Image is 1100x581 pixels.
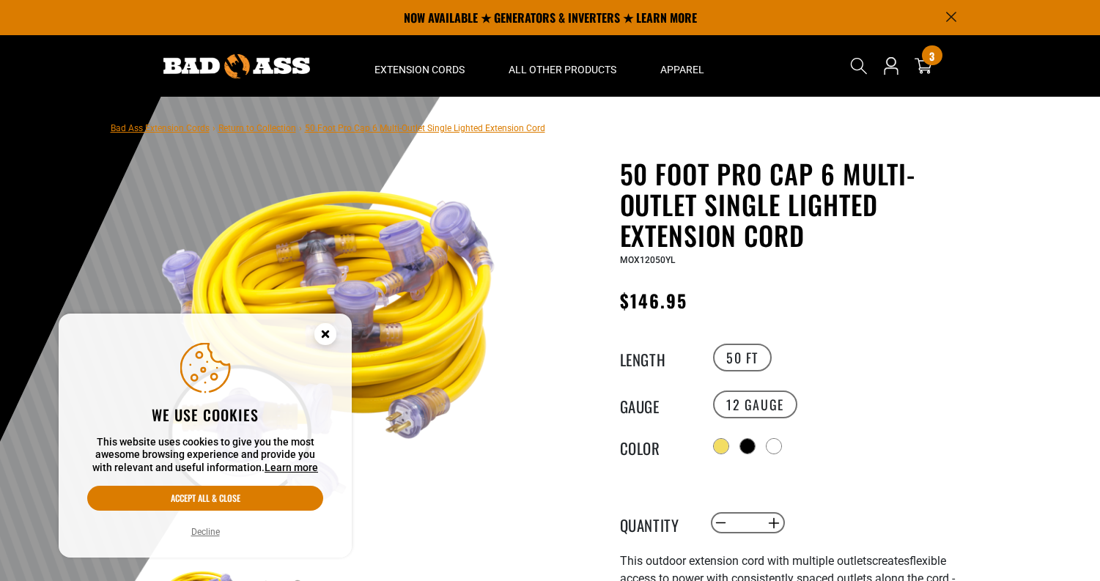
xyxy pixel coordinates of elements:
[111,123,210,133] a: Bad Ass Extension Cords
[929,51,934,62] span: 3
[163,54,310,78] img: Bad Ass Extension Cords
[620,255,675,265] span: MOX12050YL
[509,63,616,76] span: All Other Products
[265,462,318,473] a: Learn more
[620,158,979,251] h1: 50 Foot Pro Cap 6 Multi-Outlet Single Lighted Extension Cord
[352,35,487,97] summary: Extension Cords
[620,348,693,367] legend: Length
[660,63,704,76] span: Apparel
[59,314,352,558] aside: Cookie Consent
[487,35,638,97] summary: All Other Products
[374,63,465,76] span: Extension Cords
[713,391,797,418] label: 12 GAUGE
[847,54,871,78] summary: Search
[620,395,693,414] legend: Gauge
[620,437,693,456] legend: Color
[305,123,545,133] span: 50 Foot Pro Cap 6 Multi-Outlet Single Lighted Extension Cord
[872,554,909,568] span: creates
[713,344,772,371] label: 50 FT
[299,123,302,133] span: ›
[87,486,323,511] button: Accept all & close
[620,514,693,533] label: Quantity
[218,123,296,133] a: Return to Collection
[620,554,872,568] span: This outdoor extension cord with multiple outlets
[154,161,507,514] img: yellow
[87,405,323,424] h2: We use cookies
[187,525,224,539] button: Decline
[111,119,545,136] nav: breadcrumbs
[87,436,323,475] p: This website uses cookies to give you the most awesome browsing experience and provide you with r...
[620,287,688,314] span: $146.95
[638,35,726,97] summary: Apparel
[213,123,215,133] span: ›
